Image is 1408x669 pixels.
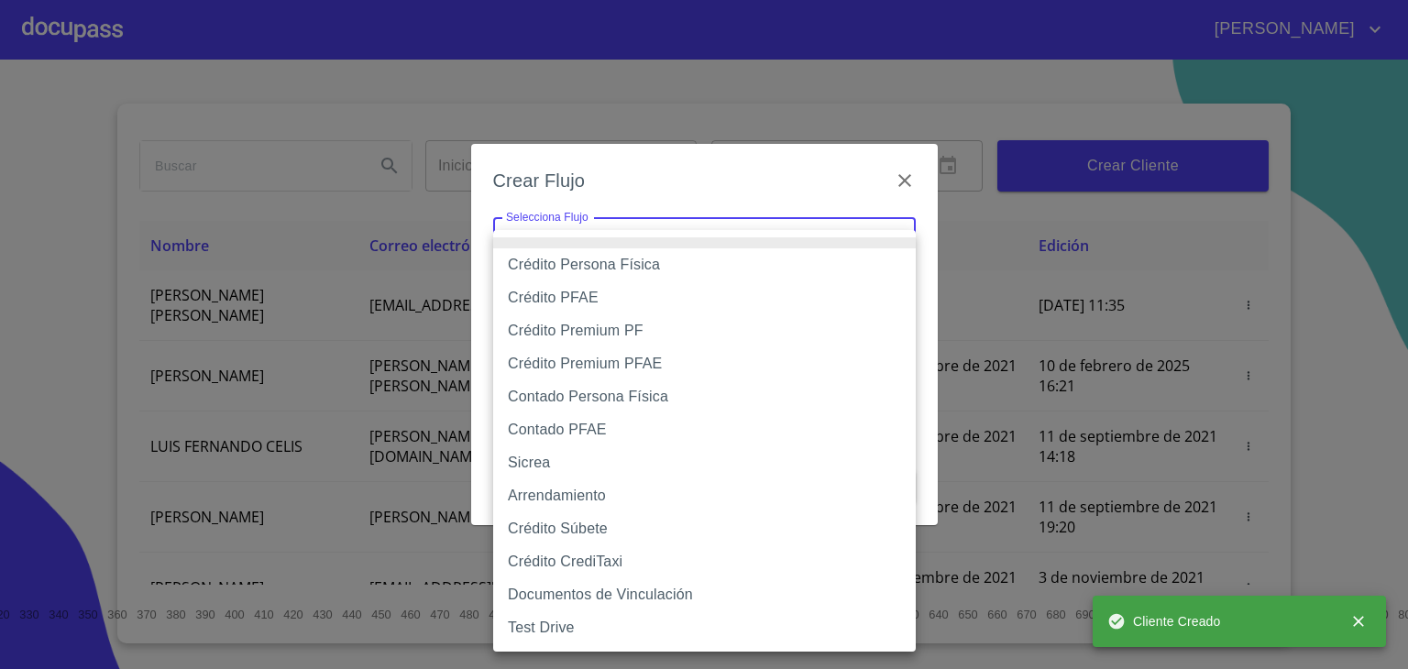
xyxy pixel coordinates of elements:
li: Test Drive [493,611,916,644]
li: Crédito CrediTaxi [493,545,916,578]
button: close [1338,601,1379,642]
li: Crédito Premium PFAE [493,347,916,380]
li: None [493,237,916,248]
span: Cliente Creado [1107,612,1221,631]
li: Crédito Persona Física [493,248,916,281]
li: Crédito Súbete [493,512,916,545]
li: Documentos de Vinculación [493,578,916,611]
li: Contado PFAE [493,413,916,446]
li: Sicrea [493,446,916,479]
li: Crédito PFAE [493,281,916,314]
li: Crédito Premium PF [493,314,916,347]
li: Arrendamiento [493,479,916,512]
li: Contado Persona Física [493,380,916,413]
